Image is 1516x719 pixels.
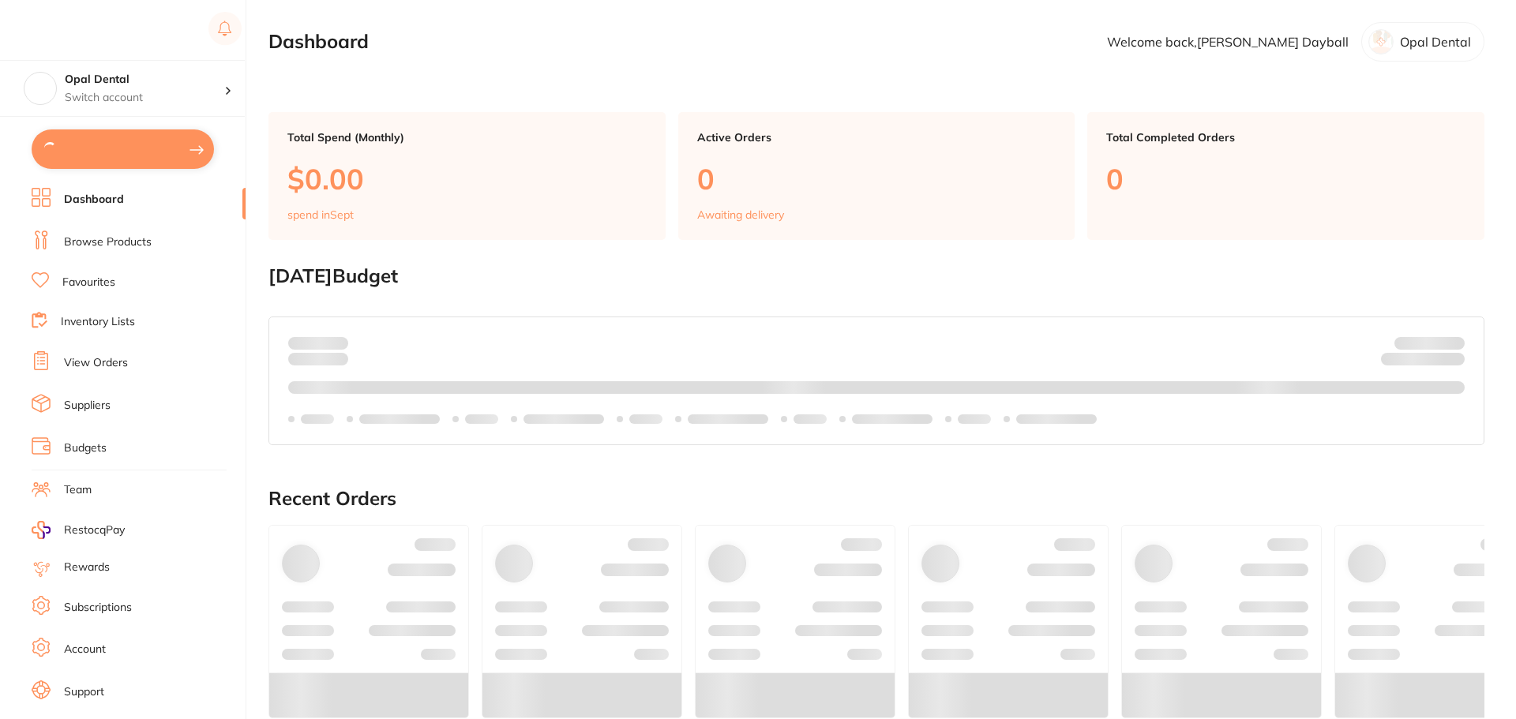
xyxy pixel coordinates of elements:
p: Labels extended [688,413,768,425]
strong: $0.00 [1437,355,1465,369]
h2: [DATE] Budget [268,265,1484,287]
p: Switch account [65,90,224,106]
p: 0 [1106,163,1465,195]
a: Inventory Lists [61,314,135,330]
p: Labels extended [1016,413,1097,425]
span: RestocqPay [64,522,125,538]
img: RestocqPay [32,521,51,539]
p: month [288,350,348,369]
p: spend in Sept [287,208,354,221]
p: Active Orders [697,131,1056,144]
h2: Dashboard [268,31,369,53]
a: Support [64,684,104,700]
p: $0.00 [287,163,647,195]
h2: Recent Orders [268,488,1484,510]
p: Labels extended [852,413,932,425]
a: Browse Products [64,234,152,250]
p: Spent: [288,336,348,349]
p: Remaining: [1381,350,1465,369]
p: Budget: [1394,336,1465,349]
a: Budgets [64,440,107,456]
a: RestocqPay [32,521,125,539]
p: Opal Dental [1400,35,1471,49]
img: Opal Dental [24,73,56,104]
a: View Orders [64,355,128,371]
a: Suppliers [64,398,111,414]
p: Labels [794,413,827,425]
p: Labels extended [523,413,604,425]
a: Rewards [64,560,110,575]
a: Restocq Logo [32,12,133,48]
p: Total Completed Orders [1106,131,1465,144]
p: Total Spend (Monthly) [287,131,647,144]
p: Labels extended [359,413,440,425]
a: Dashboard [64,192,124,208]
a: Subscriptions [64,600,132,616]
strong: $0.00 [321,335,348,350]
a: Total Spend (Monthly)$0.00spend inSept [268,112,666,240]
a: Team [64,482,92,498]
p: Labels [465,413,498,425]
img: Restocq Logo [32,21,133,39]
p: Labels [301,413,334,425]
a: Total Completed Orders0 [1087,112,1484,240]
a: Active Orders0Awaiting delivery [678,112,1075,240]
a: Favourites [62,275,115,290]
p: Awaiting delivery [697,208,784,221]
p: Labels [629,413,662,425]
h4: Opal Dental [65,72,224,88]
strong: $NaN [1434,335,1465,350]
a: Account [64,642,106,657]
p: 0 [697,163,1056,195]
p: Welcome back, [PERSON_NAME] Dayball [1107,35,1349,49]
p: Labels [958,413,991,425]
